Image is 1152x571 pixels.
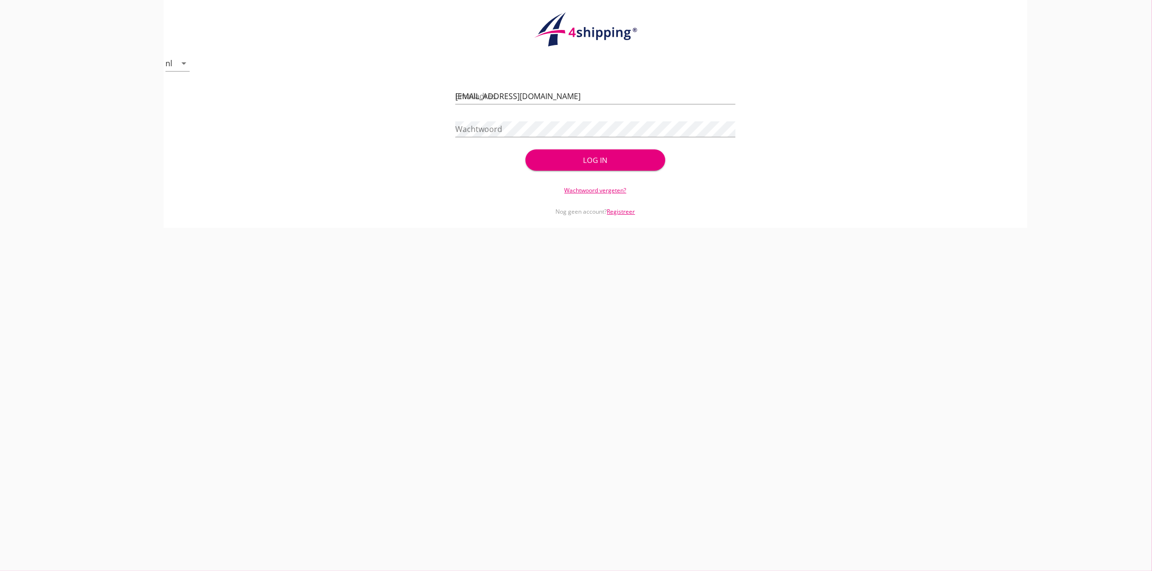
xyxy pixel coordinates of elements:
[564,186,626,194] a: Wachtwoord vergeten?
[165,59,172,68] div: nl
[455,88,735,104] input: Emailadres
[178,58,190,69] i: arrow_drop_down
[455,195,735,216] div: Nog geen account?
[533,12,658,47] img: logo.1f945f1d.svg
[525,149,665,171] button: Log in
[607,207,635,216] a: Registreer
[541,155,650,166] div: Log in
